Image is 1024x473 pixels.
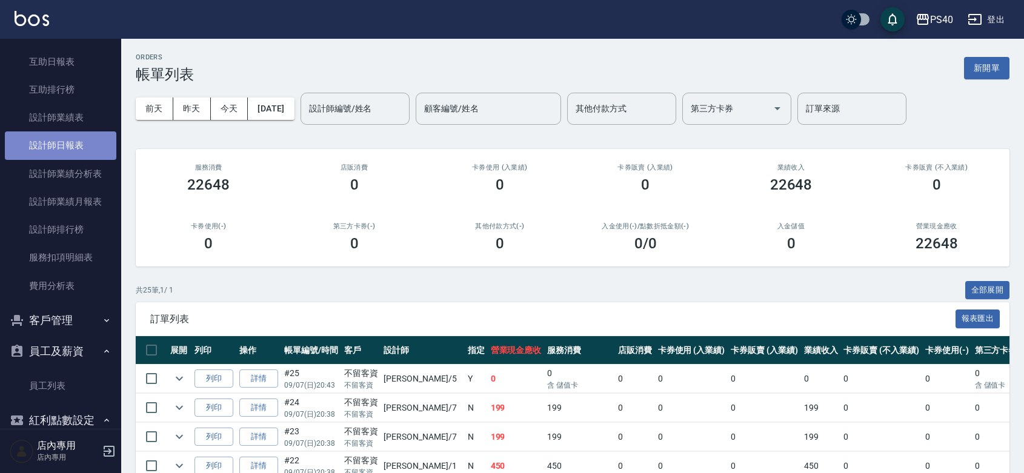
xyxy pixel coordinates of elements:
[728,423,801,451] td: 0
[5,336,116,367] button: 員工及薪資
[170,369,188,388] button: expand row
[768,99,787,118] button: Open
[615,365,655,393] td: 0
[922,365,972,393] td: 0
[211,98,248,120] button: 今天
[194,369,233,388] button: 列印
[655,365,728,393] td: 0
[5,216,116,243] a: 設計師排行榜
[191,336,236,365] th: 列印
[381,336,464,365] th: 設計師
[5,405,116,436] button: 紅利點數設定
[136,66,194,83] h3: 帳單列表
[801,423,841,451] td: 199
[615,336,655,365] th: 店販消費
[344,396,378,409] div: 不留客資
[173,98,211,120] button: 昨天
[465,336,488,365] th: 指定
[496,235,504,252] h3: 0
[963,8,1009,31] button: 登出
[281,423,341,451] td: #23
[5,104,116,131] a: 設計師業績表
[465,365,488,393] td: Y
[916,235,958,252] h3: 22648
[728,394,801,422] td: 0
[728,336,801,365] th: 卡券販賣 (入業績)
[922,336,972,365] th: 卡券使用(-)
[284,438,338,449] p: 09/07 (日) 20:38
[879,222,995,230] h2: 營業現金應收
[442,222,558,230] h2: 其他付款方式(-)
[381,423,464,451] td: [PERSON_NAME] /7
[488,394,545,422] td: 199
[965,281,1010,300] button: 全部展開
[544,394,615,422] td: 199
[284,409,338,420] p: 09/07 (日) 20:38
[615,394,655,422] td: 0
[281,394,341,422] td: #24
[296,222,412,230] h2: 第三方卡券(-)
[150,313,956,325] span: 訂單列表
[5,76,116,104] a: 互助排行榜
[281,336,341,365] th: 帳單編號/時間
[488,423,545,451] td: 199
[5,131,116,159] a: 設計師日報表
[239,428,278,446] a: 詳情
[344,438,378,449] p: 不留客資
[488,336,545,365] th: 營業現金應收
[840,365,922,393] td: 0
[879,164,995,171] h2: 卡券販賣 (不入業績)
[544,423,615,451] td: 199
[150,222,267,230] h2: 卡券使用(-)
[5,188,116,216] a: 設計師業績月報表
[733,164,849,171] h2: 業績收入
[194,428,233,446] button: 列印
[5,243,116,271] a: 服務扣項明細表
[296,164,412,171] h2: 店販消費
[733,222,849,230] h2: 入金儲值
[801,394,841,422] td: 199
[5,372,116,400] a: 員工列表
[10,439,34,463] img: Person
[381,394,464,422] td: [PERSON_NAME] /7
[465,423,488,451] td: N
[634,235,657,252] h3: 0 /0
[5,272,116,300] a: 費用分析表
[655,394,728,422] td: 0
[170,399,188,417] button: expand row
[344,367,378,380] div: 不留客資
[956,313,1000,324] a: 報表匯出
[37,440,99,452] h5: 店內專用
[615,423,655,451] td: 0
[840,423,922,451] td: 0
[956,309,1000,328] button: 報表匯出
[964,57,1009,79] button: 新開單
[922,423,972,451] td: 0
[655,423,728,451] td: 0
[350,176,359,193] h3: 0
[964,62,1009,73] a: 新開單
[15,11,49,26] img: Logo
[787,235,796,252] h3: 0
[5,48,116,76] a: 互助日報表
[587,164,703,171] h2: 卡券販賣 (入業績)
[167,336,191,365] th: 展開
[341,336,381,365] th: 客戶
[150,164,267,171] h3: 服務消費
[801,365,841,393] td: 0
[136,53,194,61] h2: ORDERS
[170,428,188,446] button: expand row
[236,336,281,365] th: 操作
[442,164,558,171] h2: 卡券使用 (入業績)
[239,369,278,388] a: 詳情
[239,399,278,417] a: 詳情
[187,176,230,193] h3: 22648
[544,365,615,393] td: 0
[281,365,341,393] td: #25
[770,176,813,193] h3: 22648
[344,380,378,391] p: 不留客資
[496,176,504,193] h3: 0
[933,176,941,193] h3: 0
[655,336,728,365] th: 卡券使用 (入業績)
[922,394,972,422] td: 0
